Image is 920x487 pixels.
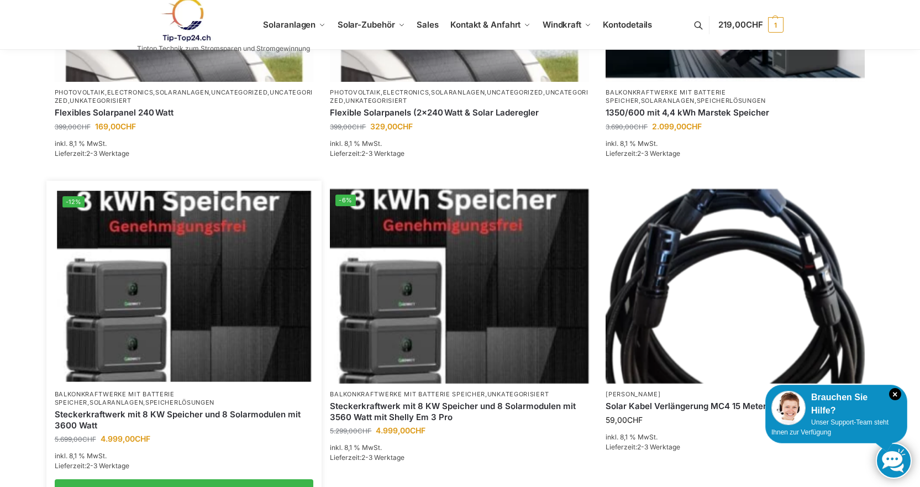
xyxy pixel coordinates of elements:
span: Windkraft [543,19,581,30]
span: Lieferzeit: [330,453,404,462]
a: Uncategorized [211,88,267,96]
span: 2-3 Werktage [361,149,404,158]
span: CHF [352,123,366,131]
span: 2-3 Werktage [361,453,404,462]
p: , , [55,390,314,407]
bdi: 4.999,00 [376,426,425,435]
p: , , , , , [55,88,314,106]
bdi: 2.099,00 [652,122,702,131]
a: Solaranlagen [90,399,143,406]
img: Balkon-Terrassen-Kraftwerke 13 [606,189,865,384]
a: Unkategorisiert [487,390,549,398]
a: Photovoltaik [55,88,105,96]
img: Balkon-Terrassen-Kraftwerke 11 [57,191,311,381]
span: CHF [77,123,91,131]
span: Kontodetails [603,19,652,30]
span: 2-3 Werktage [637,443,680,451]
span: Solar-Zubehör [338,19,395,30]
a: Solar-Verlängerungskabel [606,189,865,384]
span: Lieferzeit: [55,149,129,158]
bdi: 169,00 [95,122,136,131]
a: Uncategorized [330,88,588,104]
a: Balkonkraftwerke mit Batterie Speicher [55,390,175,406]
bdi: 4.999,00 [101,434,150,443]
a: Solaranlagen [155,88,209,96]
span: CHF [746,19,763,30]
bdi: 5.299,00 [330,427,371,435]
a: Unkategorisiert [70,97,132,104]
p: inkl. 8,1 % MwSt. [330,443,589,453]
a: Flexibles Solarpanel 240 Watt [55,107,314,118]
p: , , , , , [330,88,589,106]
bdi: 329,00 [370,122,413,131]
a: -6%Steckerkraftwerk mit 8 KW Speicher und 8 Solarmodulen mit 3560 Watt mit Shelly Em 3 Pro [330,189,589,384]
span: CHF [686,122,702,131]
span: Sales [417,19,439,30]
a: Balkonkraftwerke mit Batterie Speicher [330,390,485,398]
a: Steckerkraftwerk mit 8 KW Speicher und 8 Solarmodulen mit 3560 Watt mit Shelly Em 3 Pro [330,401,589,422]
span: 1 [768,17,784,33]
img: Customer service [771,391,806,425]
span: Lieferzeit: [606,149,680,158]
a: Solar Kabel Verlängerung MC4 15 Meter [606,401,865,412]
p: Tiptop Technik zum Stromsparen und Stromgewinnung [137,45,310,52]
a: [PERSON_NAME] [606,390,660,398]
span: CHF [627,415,643,425]
div: Brauchen Sie Hilfe? [771,391,901,417]
bdi: 3.690,00 [606,123,648,131]
p: , [330,390,589,399]
bdi: 399,00 [55,123,91,131]
span: CHF [358,427,371,435]
span: 2-3 Werktage [86,149,129,158]
a: Unkategorisiert [345,97,407,104]
a: Uncategorized [55,88,313,104]
span: CHF [82,435,96,443]
a: Electronics [107,88,154,96]
a: 219,00CHF 1 [718,8,783,41]
span: CHF [397,122,413,131]
p: inkl. 8,1 % MwSt. [606,432,865,442]
a: -12%Steckerkraftwerk mit 8 KW Speicher und 8 Solarmodulen mit 3600 Watt [57,191,311,381]
a: Electronics [383,88,429,96]
p: inkl. 8,1 % MwSt. [55,139,314,149]
span: Unser Support-Team steht Ihnen zur Verfügung [771,418,889,436]
a: Solaranlagen [641,97,695,104]
span: 2-3 Werktage [86,462,129,470]
p: inkl. 8,1 % MwSt. [55,451,314,461]
a: Speicherlösungen [697,97,766,104]
img: Balkon-Terrassen-Kraftwerke 12 [330,189,589,384]
span: CHF [120,122,136,131]
a: Speicherlösungen [145,399,214,406]
span: Lieferzeit: [606,443,680,451]
span: CHF [634,123,648,131]
span: 219,00 [718,19,763,30]
a: Balkonkraftwerke mit Batterie Speicher [606,88,726,104]
p: inkl. 8,1 % MwSt. [330,139,589,149]
p: inkl. 8,1 % MwSt. [606,139,865,149]
p: , , [606,88,865,106]
span: 2-3 Werktage [637,149,680,158]
a: 1350/600 mit 4,4 kWh Marstek Speicher [606,107,865,118]
a: Photovoltaik [330,88,380,96]
a: Steckerkraftwerk mit 8 KW Speicher und 8 Solarmodulen mit 3600 Watt [55,409,314,431]
a: Solaranlagen [431,88,485,96]
span: Lieferzeit: [55,462,129,470]
bdi: 5.699,00 [55,435,96,443]
bdi: 399,00 [330,123,366,131]
a: Uncategorized [487,88,543,96]
span: Kontakt & Anfahrt [450,19,521,30]
span: Lieferzeit: [330,149,404,158]
span: CHF [410,426,425,435]
bdi: 59,00 [606,415,643,425]
a: Flexible Solarpanels (2×240 Watt & Solar Laderegler [330,107,589,118]
span: CHF [135,434,150,443]
i: Schließen [889,388,901,400]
